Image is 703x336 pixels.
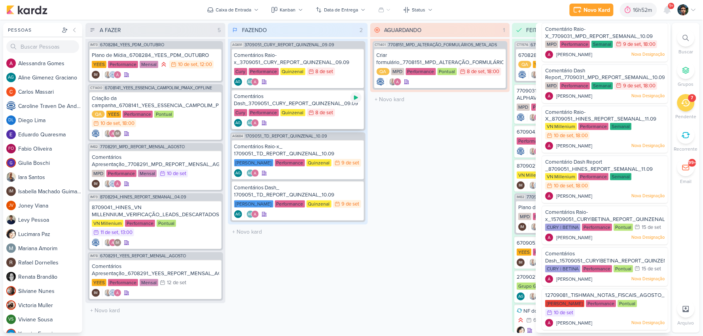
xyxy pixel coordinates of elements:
[120,121,135,126] div: , 18:00
[529,71,548,79] div: Colaboradores: Iara Santos, Alessandra Gomes, Isabella Machado Guimarães
[519,71,527,79] img: Caroline Traven De Andrade
[632,143,665,149] p: Nova Designação
[18,259,82,267] div: R a f a e l D o r n e l l e s
[123,111,153,118] div: Performance
[527,147,542,155] div: Colaboradores: Iara Santos, Alessandra Gomes
[614,265,633,272] div: Pontual
[531,223,539,231] img: Iara Santos
[8,147,14,151] p: FO
[116,241,119,245] p: IM
[391,68,404,75] div: MPD
[232,43,243,47] span: AG691
[89,43,99,47] span: IM73
[377,78,385,86] div: Criador(a): Caroline Traven De Andrade
[519,223,527,231] div: Criador(a): Isabella Machado Guimarães
[246,134,328,138] span: 1709051_TD_REPORT_QUINZENAL_10.09
[251,119,259,127] img: Alessandra Gomes
[519,71,527,79] div: Criador(a): Caroline Traven De Andrade
[557,142,593,149] span: [PERSON_NAME]
[678,4,689,15] img: Nelito Junior
[100,145,185,149] span: 7708291_MPD_REPORT_MENSAL_AGOSTO
[519,61,532,68] div: QA
[6,201,16,210] div: Joney Viana
[234,159,273,166] div: [PERSON_NAME]
[517,240,648,247] div: 6709052_YEES_VERIFICAR_CV_JAÚ1894
[546,26,653,40] span: Comentário Raio-X_7709031_MPD_REPORT_SEMANAL_10.09
[6,229,16,239] img: Lucimara Paz
[280,109,305,116] div: Quinzenal
[18,244,82,253] div: M a r i a n a A m o r i m
[557,193,593,200] span: [PERSON_NAME]
[519,184,523,188] p: IM
[676,113,697,120] p: Pendente
[377,68,390,75] div: QA
[18,102,82,110] div: C a r o l i n e T r a v e n D e A n d r a d e
[229,226,366,238] input: + Novo kard
[529,259,537,266] img: Iara Santos
[18,130,82,139] div: E d u a r d o Q u a r e s m a
[642,266,661,272] div: 15 de set
[118,230,133,235] div: , 13:00
[244,210,259,218] div: Colaboradores: Aline Gimenez Graciano, Alessandra Gomes
[100,254,186,258] span: 6708291_YEES_REPORT_MENSAL_AGOSTO
[534,259,542,266] img: Levy Pessoa
[246,78,254,86] div: Aline Gimenez Graciano
[9,204,13,208] p: JV
[546,109,657,123] span: Comentário Raio-X_8709051_HINES_REPORT_SEMANAL_11.09
[108,61,138,68] div: Performance
[632,51,665,58] p: Nova Designação
[517,138,547,145] div: Performance
[18,216,82,224] div: L e v y P e s s o a
[517,87,648,102] div: 7709031_MPD_NEO ALPHAVILLE_REVISÃO_INTEGRAÇÃO
[406,68,436,75] div: Performance
[246,169,254,177] div: Aline Gimenez Graciano
[546,265,581,272] div: CURY | BETINA
[517,147,525,155] img: Caroline Traven De Andrade
[106,170,136,177] div: Performance
[244,169,259,177] div: Colaboradores: Aline Gimenez Graciano, Alessandra Gomes
[18,202,82,210] div: J o n e y V i a n a
[234,184,362,198] div: Comentários Dash_ 1709051_TD_REPORT_QUINZENAL_10.09
[546,209,681,223] span: Comentários Raio-x_15709051_CURY|BETINA_REPORT_QUINZENAL_16.09
[235,213,241,217] p: AG
[438,68,457,75] div: Pontual
[527,259,551,266] div: Colaboradores: Iara Santos, Levy Pessoa, Caroline Traven De Andrade, Alessandra Gomes
[557,51,593,58] span: [PERSON_NAME]
[154,111,174,118] div: Pontual
[6,26,60,34] div: Pessoas
[104,239,112,247] img: Iara Santos
[234,210,242,218] div: Criador(a): Aline Gimenez Graciano
[100,195,186,199] span: 8708294_HINES_REPORT_SEMANAL_04.09
[18,187,82,196] div: I s a b e l l a M a c h a d o G u i m a r ã e s
[160,60,168,68] div: Prioridade Alta
[245,43,335,47] span: 3709051_CURY_REPORT_QUINZENAL_09.09
[529,223,548,231] div: Colaboradores: Iara Santos, Caroline Traven De Andrade, Alessandra Gomes
[6,59,16,68] img: Alessandra Gomes
[582,265,612,272] div: Performance
[527,181,542,189] div: Colaboradores: Iara Santos, Caroline Traven De Andrade
[232,134,244,138] span: AG684
[527,113,547,121] div: Colaboradores: Iara Santos, Alessandra Gomes, Isabella Machado Guimarães
[582,224,612,231] div: Performance
[246,119,254,127] div: Aline Gimenez Graciano
[234,200,273,208] div: [PERSON_NAME]
[234,78,242,86] div: Aline Gimenez Graciano
[92,204,219,218] div: 8709041_HINES_VN MILLENNIUM_VERIFICAÇÃO_LEADS_DESCARTADOS
[388,43,497,47] span: 7708151_MPD_ALTERAÇÃO_FORMULÁRIOS_META_ADS
[519,213,532,220] div: MPD
[500,26,508,34] div: 1
[234,143,362,157] div: Comentários Raio-x_ 1709051_TD_REPORT_QUINZENAL_10.09
[6,286,16,296] img: Silviane Nunes
[557,92,593,100] span: [PERSON_NAME]
[244,119,259,127] div: Colaboradores: Aline Gimenez Graciano, Alessandra Gomes
[105,86,212,90] span: 6708141_YEES_ESSENCIA_CAMPOLIM_PMAX_OFFLINE
[517,249,532,256] div: YEES
[92,130,100,138] div: Criador(a): Caroline Traven De Andrade
[249,68,279,75] div: Performance
[157,220,176,227] div: Pontual
[531,43,644,47] span: 6708221_YEES_REPORT_QUINZENAL_MARKETING_26.08
[394,78,402,86] img: Alessandra Gomes
[610,173,632,180] div: Semanal
[100,43,164,47] span: 6708284_YEES_PDM_OUTUBRO
[92,180,100,188] div: Criador(a): Isabella Machado Guimarães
